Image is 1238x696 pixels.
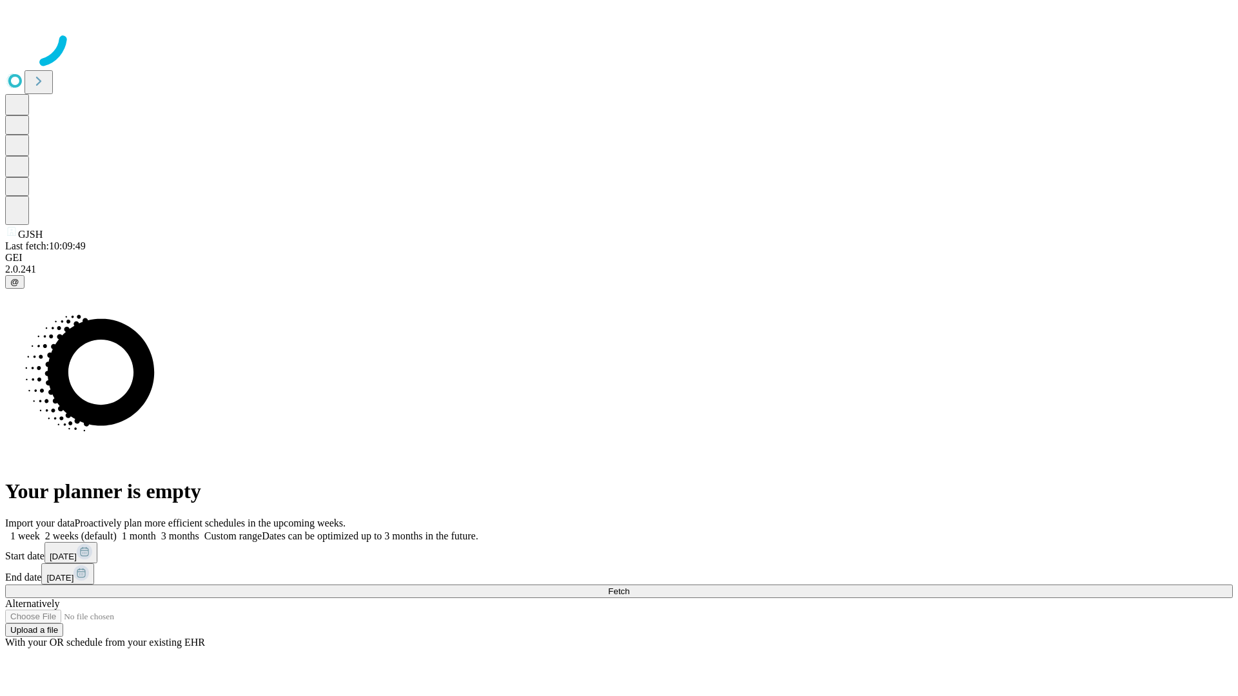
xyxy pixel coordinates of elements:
[5,517,75,528] span: Import your data
[5,637,205,648] span: With your OR schedule from your existing EHR
[5,598,59,609] span: Alternatively
[50,552,77,561] span: [DATE]
[5,542,1233,563] div: Start date
[45,530,117,541] span: 2 weeks (default)
[5,252,1233,264] div: GEI
[262,530,478,541] span: Dates can be optimized up to 3 months in the future.
[18,229,43,240] span: GJSH
[5,563,1233,585] div: End date
[75,517,346,528] span: Proactively plan more efficient schedules in the upcoming weeks.
[5,623,63,637] button: Upload a file
[161,530,199,541] span: 3 months
[41,563,94,585] button: [DATE]
[608,586,629,596] span: Fetch
[5,264,1233,275] div: 2.0.241
[5,479,1233,503] h1: Your planner is empty
[204,530,262,541] span: Custom range
[10,530,40,541] span: 1 week
[5,240,86,251] span: Last fetch: 10:09:49
[44,542,97,563] button: [DATE]
[5,275,25,289] button: @
[46,573,74,583] span: [DATE]
[10,277,19,287] span: @
[122,530,156,541] span: 1 month
[5,585,1233,598] button: Fetch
